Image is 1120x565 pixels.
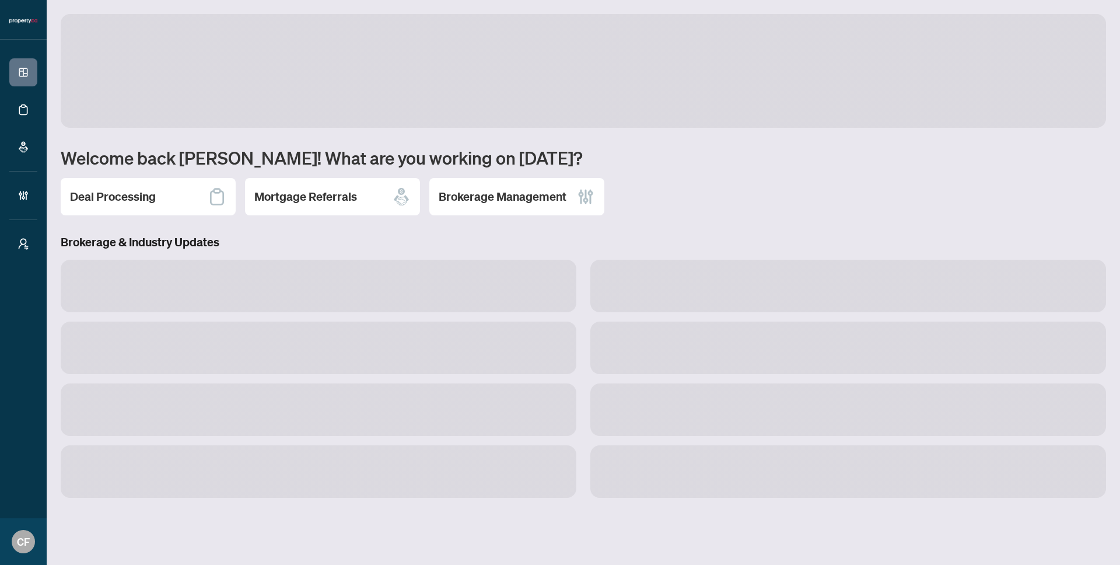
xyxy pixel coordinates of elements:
[61,147,1106,169] h1: Welcome back [PERSON_NAME]! What are you working on [DATE]?
[70,189,156,205] h2: Deal Processing
[17,238,29,250] span: user-switch
[9,18,37,25] img: logo
[17,533,30,550] span: CF
[254,189,357,205] h2: Mortgage Referrals
[61,234,1106,250] h3: Brokerage & Industry Updates
[439,189,566,205] h2: Brokerage Management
